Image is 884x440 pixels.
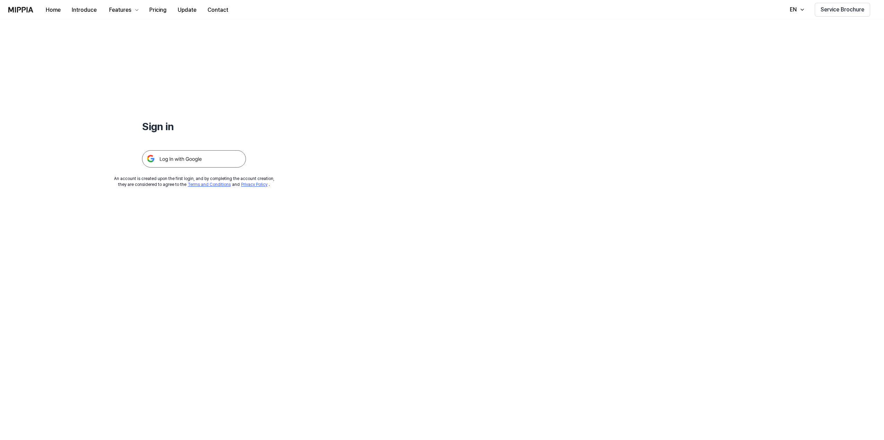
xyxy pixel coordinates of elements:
button: Pricing [144,3,172,17]
button: Home [40,3,66,17]
button: Service Brochure [815,3,870,17]
img: logo [8,7,33,12]
button: Update [172,3,202,17]
div: An account is created upon the first login, and by completing the account creation, they are cons... [114,176,274,188]
a: Terms and Conditions [188,182,231,187]
button: Introduce [66,3,102,17]
div: EN [788,6,798,14]
button: Contact [202,3,234,17]
a: Privacy Policy [241,182,267,187]
button: Features [102,3,144,17]
a: Update [172,0,202,19]
div: Features [108,6,133,14]
h1: Sign in [142,119,246,134]
img: 구글 로그인 버튼 [142,150,246,168]
button: EN [783,3,809,17]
